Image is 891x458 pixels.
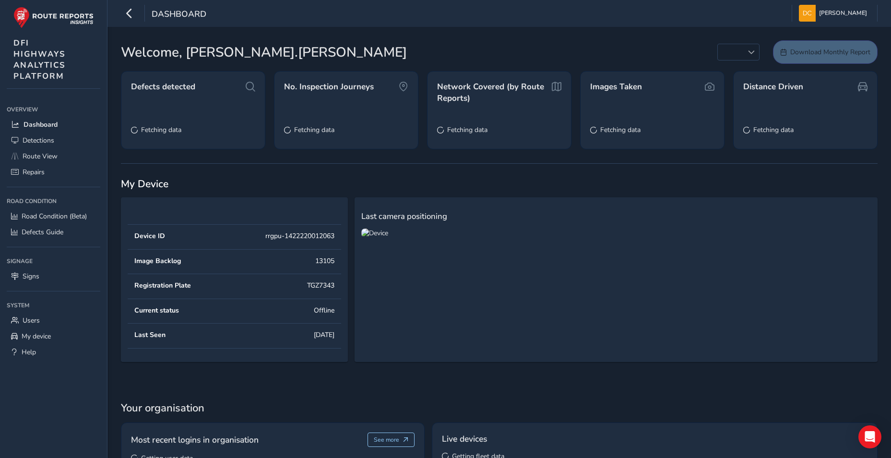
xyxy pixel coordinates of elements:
[819,5,867,22] span: [PERSON_NAME]
[13,37,66,82] span: DFI HIGHWAYS ANALYTICS PLATFORM
[442,433,487,445] span: Live devices
[7,254,100,268] div: Signage
[13,7,94,28] img: rr logo
[134,231,165,241] div: Device ID
[24,120,58,129] span: Dashboard
[23,136,54,145] span: Detections
[7,208,100,224] a: Road Condition (Beta)
[7,102,100,117] div: Overview
[22,228,63,237] span: Defects Guide
[294,125,334,134] span: Fetching data
[134,281,191,290] div: Registration Plate
[121,401,878,415] span: Your organisation
[134,306,179,315] div: Current status
[131,81,195,93] span: Defects detected
[141,125,181,134] span: Fetching data
[7,194,100,208] div: Road Condition
[7,117,100,133] a: Dashboard
[7,344,100,360] a: Help
[858,425,881,448] div: Open Intercom Messenger
[600,125,641,134] span: Fetching data
[7,224,100,240] a: Defects Guide
[152,8,206,22] span: Dashboard
[314,306,334,315] div: Offline
[437,81,549,104] span: Network Covered (by Route Reports)
[23,168,45,177] span: Repairs
[22,212,87,221] span: Road Condition (Beta)
[134,256,181,265] div: Image Backlog
[368,433,415,447] button: See more
[265,231,334,241] div: rrgpu-1422220012063
[284,81,374,93] span: No. Inspection Journeys
[315,256,334,265] div: 13105
[361,229,388,238] img: Device
[361,211,447,222] span: Last camera positioning
[799,5,816,22] img: diamond-layout
[799,5,870,22] button: [PERSON_NAME]
[23,152,58,161] span: Route View
[314,330,334,339] div: [DATE]
[121,42,407,62] span: Welcome, [PERSON_NAME].[PERSON_NAME]
[131,434,259,446] span: Most recent logins in organisation
[22,332,51,341] span: My device
[22,348,36,357] span: Help
[7,328,100,344] a: My device
[23,316,40,325] span: Users
[743,81,803,93] span: Distance Driven
[7,298,100,313] div: System
[7,164,100,180] a: Repairs
[590,81,642,93] span: Images Taken
[23,272,39,281] span: Signs
[374,436,399,444] span: See more
[753,125,794,134] span: Fetching data
[134,330,166,339] div: Last Seen
[7,133,100,148] a: Detections
[7,313,100,328] a: Users
[307,281,334,290] div: TGZ7343
[121,177,168,191] span: My Device
[7,268,100,284] a: Signs
[7,148,100,164] a: Route View
[447,125,487,134] span: Fetching data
